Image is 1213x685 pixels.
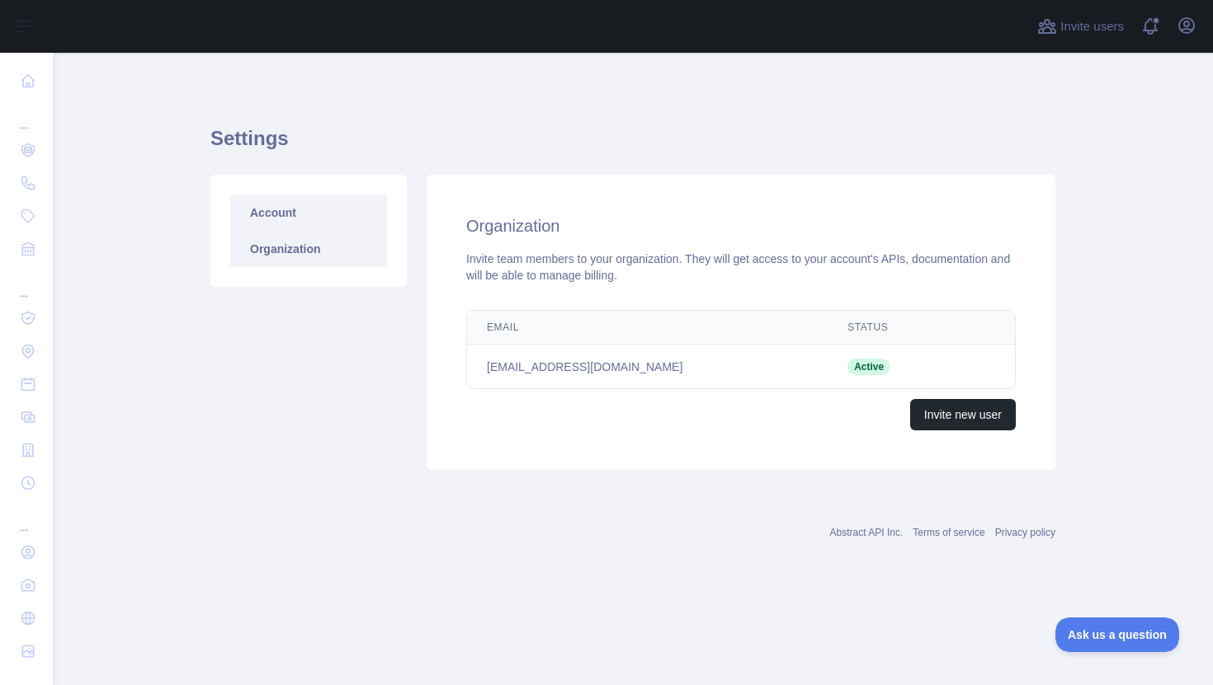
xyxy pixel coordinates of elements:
[847,359,890,375] span: Active
[210,125,1055,165] h1: Settings
[230,195,387,231] a: Account
[13,501,40,534] div: ...
[828,311,954,345] th: Status
[1060,17,1124,36] span: Invite users
[13,267,40,300] div: ...
[913,527,984,538] a: Terms of service
[230,231,387,267] a: Organization
[467,311,828,345] th: Email
[910,399,1016,430] button: Invite new user
[1034,13,1127,40] button: Invite users
[466,214,1016,237] h2: Organization
[995,527,1055,538] a: Privacy policy
[1055,617,1180,652] iframe: Toggle Customer Support
[13,99,40,132] div: ...
[467,345,828,389] td: [EMAIL_ADDRESS][DOMAIN_NAME]
[830,527,904,538] a: Abstract API Inc.
[466,251,1016,284] div: Invite team members to your organization. They will get access to your account's APIs, documentat...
